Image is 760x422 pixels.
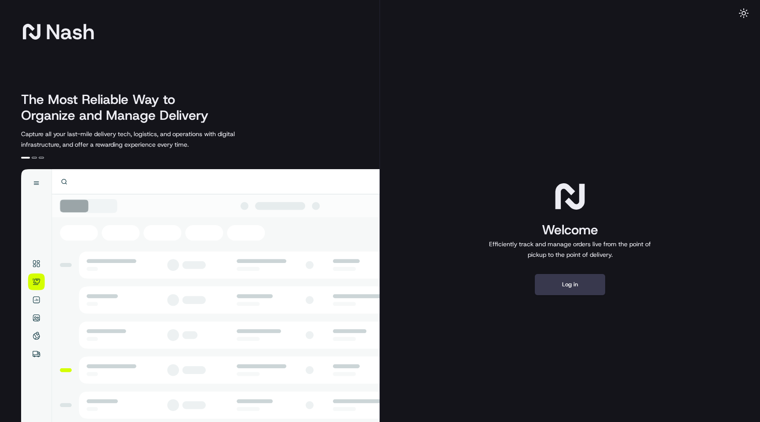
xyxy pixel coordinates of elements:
[486,239,654,260] p: Efficiently track and manage orders live from the point of pickup to the point of delivery.
[21,92,218,123] h2: The Most Reliable Way to Organize and Manage Delivery
[46,23,95,41] span: Nash
[535,274,605,295] button: Log in
[21,129,274,150] p: Capture all your last-mile delivery tech, logistics, and operations with digital infrastructure, ...
[486,221,654,239] h1: Welcome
